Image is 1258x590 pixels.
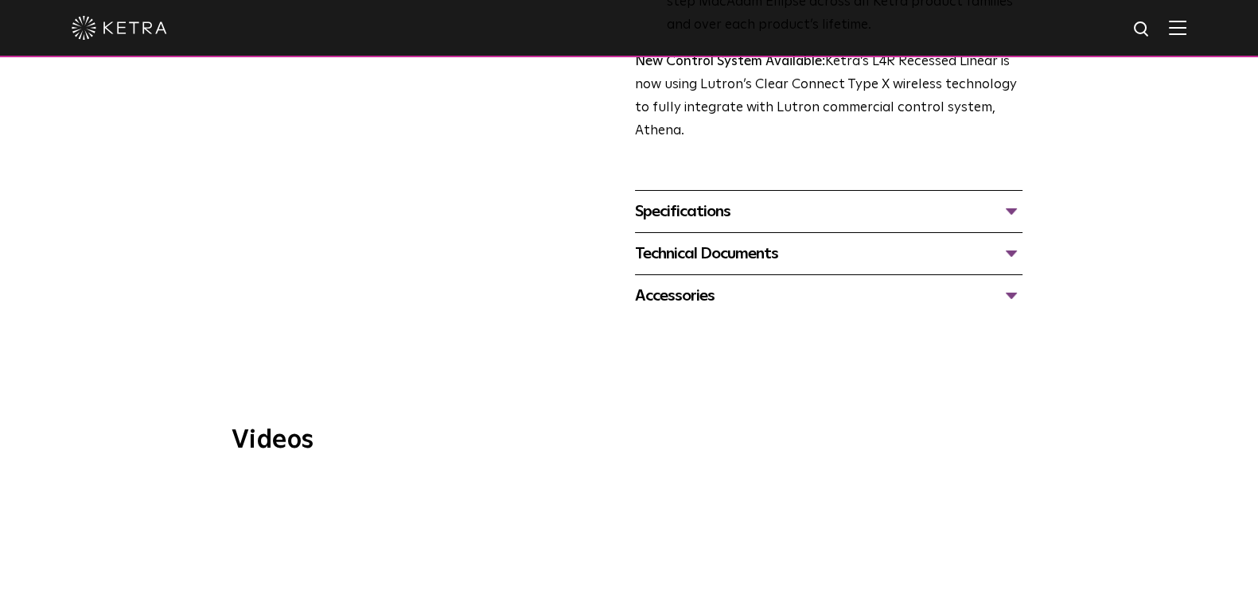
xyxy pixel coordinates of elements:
[1169,20,1186,35] img: Hamburger%20Nav.svg
[635,283,1022,309] div: Accessories
[1132,20,1152,40] img: search icon
[635,199,1022,224] div: Specifications
[635,55,825,68] strong: New Control System Available:
[72,16,167,40] img: ketra-logo-2019-white
[635,51,1022,143] p: Ketra’s L4R Recessed Linear is now using Lutron’s Clear Connect Type X wireless technology to ful...
[232,428,1027,453] h3: Videos
[635,241,1022,266] div: Technical Documents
